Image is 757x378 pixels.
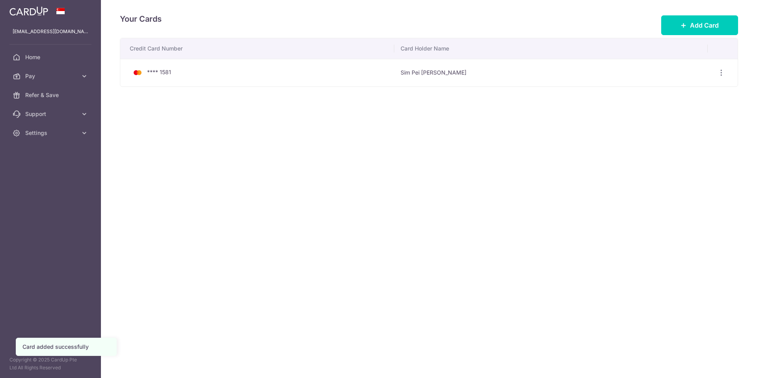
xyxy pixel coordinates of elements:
[394,59,708,86] td: Sim Pei [PERSON_NAME]
[706,354,749,374] iframe: Opens a widget where you can find more information
[25,72,77,80] span: Pay
[25,110,77,118] span: Support
[690,21,719,30] span: Add Card
[394,38,708,59] th: Card Holder Name
[13,28,88,36] p: [EMAIL_ADDRESS][DOMAIN_NAME]
[9,6,48,16] img: CardUp
[22,343,110,351] div: Card added successfully
[120,38,394,59] th: Credit Card Number
[25,91,77,99] span: Refer & Save
[120,13,162,25] h4: Your Cards
[25,53,77,61] span: Home
[25,129,77,137] span: Settings
[130,68,145,77] img: Bank Card
[661,15,738,35] button: Add Card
